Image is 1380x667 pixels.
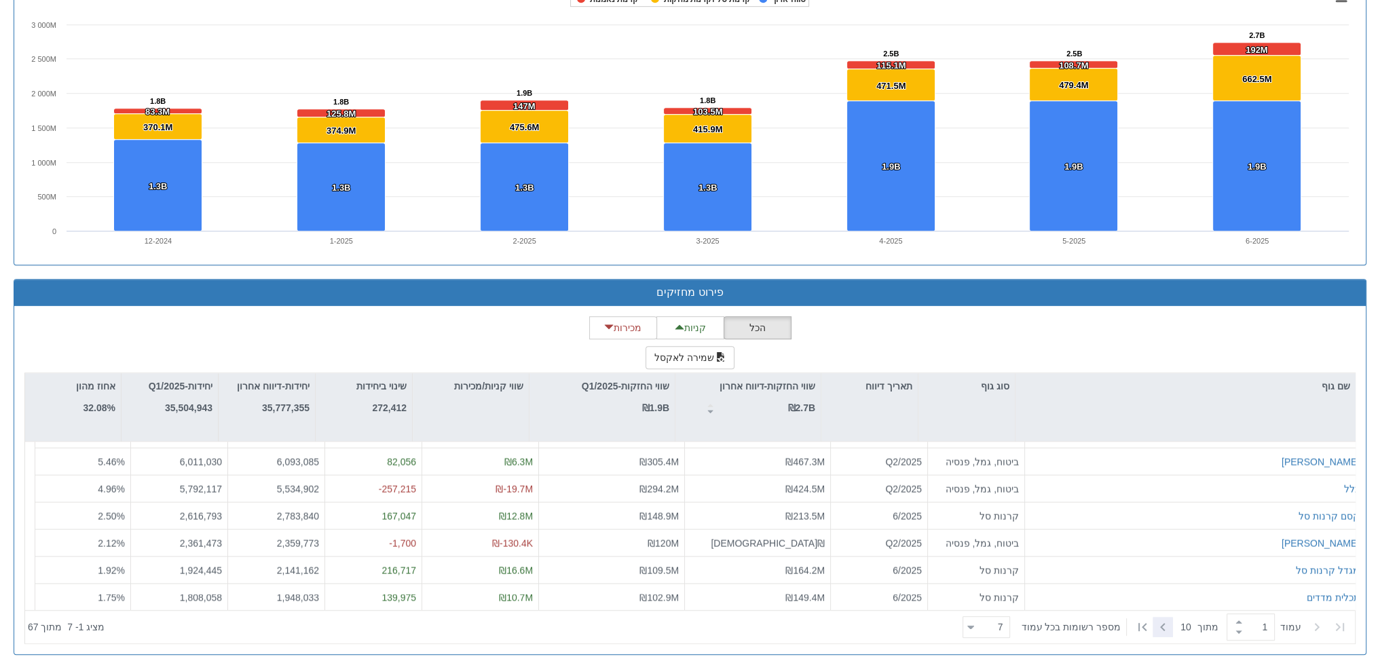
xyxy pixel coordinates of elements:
div: 139,975 [331,590,416,604]
text: 4-2025 [879,237,902,245]
div: Q2/2025 [836,536,922,550]
p: יחידות-Q1/2025 [149,379,212,394]
div: ביטוח, גמל, פנסיה [933,482,1019,495]
tspan: 103.5M [693,107,722,117]
div: 2,616,793 [136,509,222,522]
tspan: 1.9B [517,89,532,97]
span: ₪-130.4K [492,537,533,548]
tspan: 1.9B [882,161,900,172]
text: 2-2025 [513,237,536,245]
div: Q2/2025 [836,482,922,495]
strong: 272,412 [372,402,407,413]
tspan: 1.8B [333,98,349,106]
div: קרנות סל [933,590,1019,604]
span: ₪[DEMOGRAPHIC_DATA] [711,537,825,548]
text: 0 [52,227,56,235]
tspan: 2.5B [883,50,899,58]
tspan: 1 000M [31,159,56,167]
div: 2,361,473 [136,536,222,550]
tspan: 471.5M [876,81,906,91]
div: קרנות סל [933,563,1019,577]
div: שם גוף [1015,373,1356,399]
button: קניות [656,316,724,339]
span: ₪305.4M [639,456,679,467]
text: 500M [37,193,56,201]
span: ₪109.5M [639,565,679,575]
tspan: 1.9B [1064,161,1083,172]
div: 1.75 % [41,590,125,604]
strong: 35,504,943 [165,402,212,413]
tspan: 1.9B [1248,161,1266,172]
tspan: 2.7B [1249,31,1265,39]
div: 6,093,085 [234,455,319,468]
span: ₪16.6M [499,565,533,575]
span: ₪467.3M [785,456,825,467]
div: שווי קניות/מכירות [413,373,529,399]
div: 1.92 % [41,563,125,577]
div: 1,808,058 [136,590,222,604]
div: 4.96 % [41,482,125,495]
span: ₪6.3M [504,456,533,467]
tspan: 1.3B [149,181,167,191]
p: יחידות-דיווח אחרון [237,379,310,394]
div: 5,534,902 [234,482,319,495]
div: קרנות סל [933,509,1019,522]
div: 2,359,773 [234,536,319,550]
tspan: 108.7M [1059,60,1088,71]
div: ‏ מתוך [957,612,1352,642]
div: 5.46 % [41,455,125,468]
button: קסם קרנות סל [1299,509,1360,522]
div: 2.12 % [41,536,125,550]
div: 167,047 [331,509,416,522]
div: 6/2025 [836,563,922,577]
span: ₪164.2M [785,565,825,575]
button: כלל [1344,482,1360,495]
tspan: 2.5B [1066,50,1082,58]
span: ‏מספר רשומות בכל עמוד [1021,620,1121,634]
div: סוג גוף [918,373,1015,399]
span: ₪424.5M [785,483,825,494]
tspan: 370.1M [143,122,172,132]
button: מכירות [589,316,657,339]
span: ₪213.5M [785,510,825,521]
tspan: 83.3M [145,107,170,117]
tspan: 415.9M [693,124,722,134]
div: -1,700 [331,536,416,550]
text: 5-2025 [1062,237,1085,245]
button: תכלית מדדים [1307,590,1360,604]
span: ₪149.4M [785,592,825,603]
div: 216,717 [331,563,416,577]
div: 6,011,030 [136,455,222,468]
span: ‏עמוד [1280,620,1301,634]
tspan: 192M [1246,45,1268,55]
tspan: 2 500M [31,55,56,63]
span: ₪-19.7M [496,483,533,494]
tspan: 479.4M [1059,80,1088,90]
div: ‏מציג 1 - 7 ‏ מתוך 67 [28,612,105,642]
span: 10 [1180,620,1197,634]
h3: פירוט מחזיקים [24,286,1356,299]
strong: 35,777,355 [262,402,310,413]
span: ₪294.2M [639,483,679,494]
div: 2.50 % [41,509,125,522]
tspan: 1.3B [698,183,717,193]
text: 12-2024 [145,237,172,245]
div: ביטוח, גמל, פנסיה [933,536,1019,550]
tspan: 115.1M [876,60,906,71]
strong: ₪1.9B [641,402,669,413]
tspan: 1 500M [31,124,56,132]
span: ₪10.7M [499,592,533,603]
strong: 32.08% [83,402,115,413]
button: [PERSON_NAME] [1282,536,1360,550]
span: ₪120M [648,537,679,548]
tspan: 374.9M [327,126,356,136]
button: [PERSON_NAME] [1282,455,1360,468]
button: מגדל קרנות סל [1296,563,1360,577]
p: שווי החזקות-דיווח אחרון [720,379,815,394]
tspan: 3 000M [31,21,56,29]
